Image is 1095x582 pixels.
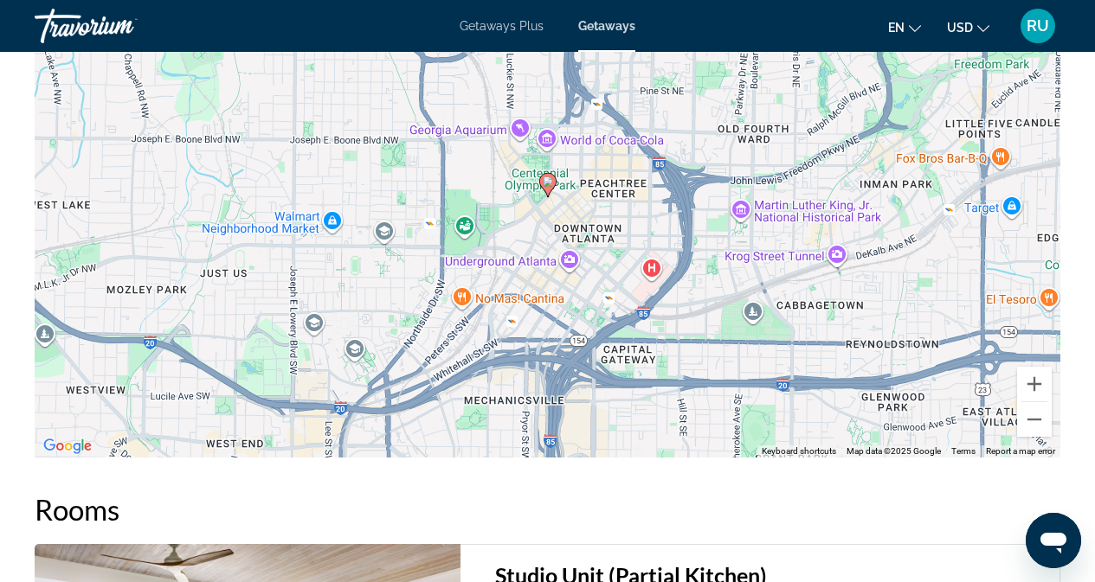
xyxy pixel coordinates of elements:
a: Travorium [35,3,208,48]
span: Map data ©2025 Google [847,446,941,456]
iframe: Button to launch messaging window [1026,513,1081,568]
img: Google [39,435,96,457]
a: Report a map error [986,446,1055,456]
a: Getaways [578,19,635,33]
span: RU [1027,17,1049,35]
a: Getaways Plus [460,19,544,33]
span: USD [947,21,973,35]
button: Zoom out [1017,402,1052,437]
button: Change language [888,15,921,40]
button: Keyboard shortcuts [762,445,836,457]
button: User Menu [1015,8,1060,44]
span: en [888,21,905,35]
a: Open this area in Google Maps (opens a new window) [39,435,96,457]
a: Terms (opens in new tab) [951,446,976,456]
button: Zoom in [1017,367,1052,401]
button: Change currency [947,15,989,40]
h2: Rooms [35,492,1060,527]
